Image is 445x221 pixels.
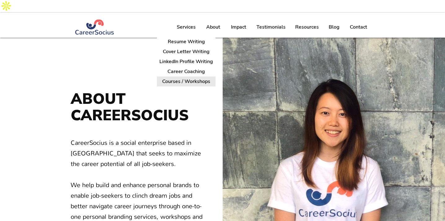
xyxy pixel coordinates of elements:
[174,19,199,35] p: Services
[345,19,372,35] a: Contact
[165,37,207,47] p: Resume Writing
[165,67,207,76] p: Career Coaching
[228,19,249,35] p: Impact
[253,19,289,35] p: Testimonials
[157,47,216,57] a: Cover Letter Writing
[251,19,290,35] a: Testimonials
[172,19,201,35] a: Services
[290,19,324,35] a: Resources
[324,19,345,35] a: Blog
[203,19,223,35] p: About
[201,19,225,35] a: About
[157,37,216,47] a: Resume Writing
[172,19,372,35] nav: Site
[160,77,213,86] p: Courses / Workshops
[160,47,212,57] p: Cover Letter Writing
[157,76,216,86] a: Courses / Workshops
[292,19,322,35] p: Resources
[75,20,115,35] img: Logo Blue (#283972) png.png
[326,19,343,35] p: Blog
[225,19,251,35] a: Impact
[71,89,189,126] span: ABOUT CAREERSOCIUS
[157,67,216,76] a: Career Coaching
[157,57,216,67] a: LinkedIn Profile Writing
[347,19,370,35] p: Contact
[157,57,216,67] p: LinkedIn Profile Writing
